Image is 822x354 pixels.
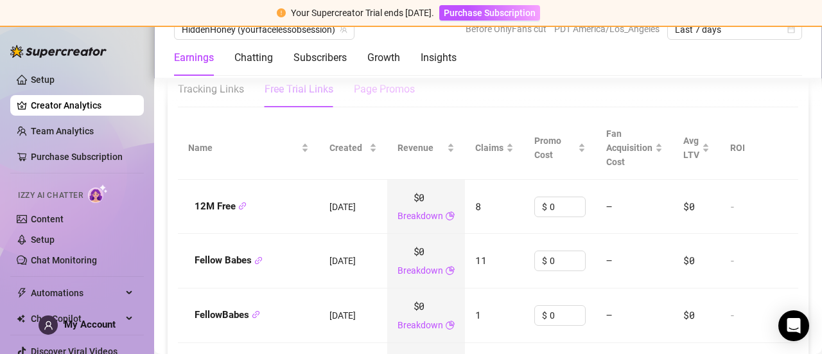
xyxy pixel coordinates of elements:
span: Automations [31,283,122,303]
div: Open Intercom Messenger [778,310,809,341]
span: Created [329,141,367,155]
span: My Account [64,319,116,330]
div: - [730,255,788,267]
span: thunderbolt [17,288,27,298]
span: — [606,308,612,321]
a: Breakdown [398,209,443,223]
span: [DATE] [329,202,356,212]
span: Fan Acquisition Cost [606,128,652,167]
span: pie-chart [446,209,455,223]
span: link [238,202,247,210]
span: team [340,26,347,33]
span: $0 [414,244,424,260]
div: Page Promos [354,82,415,97]
a: Content [31,214,64,224]
a: Purchase Subscription [439,8,540,18]
span: link [252,310,260,319]
a: Purchase Subscription [31,152,123,162]
span: Chat Copilot [31,308,122,329]
strong: 12M Free [195,200,247,212]
span: calendar [787,26,795,33]
span: $0 [414,299,424,314]
span: $0 [683,254,694,267]
button: Copy Link [252,310,260,320]
a: Setup [31,235,55,245]
div: Earnings [174,50,214,66]
span: — [606,254,612,267]
a: Chat Monitoring [31,255,97,265]
input: Enter cost [550,251,585,270]
span: pie-chart [446,318,455,332]
span: user [44,321,53,330]
a: Setup [31,75,55,85]
button: Copy Link [238,202,247,211]
button: Purchase Subscription [439,5,540,21]
img: Chat Copilot [17,314,25,323]
span: Purchase Subscription [444,8,536,18]
div: Chatting [234,50,273,66]
span: Before OnlyFans cut [466,19,547,39]
span: Your Supercreator Trial ends [DATE]. [291,8,434,18]
div: - [730,310,788,321]
span: Avg LTV [683,136,699,160]
button: Copy Link [254,256,263,265]
div: Growth [367,50,400,66]
a: Team Analytics [31,126,94,136]
span: $0 [414,190,424,206]
span: Izzy AI Chatter [18,190,83,202]
div: Insights [421,50,457,66]
span: ROI [730,143,745,153]
a: Breakdown [398,318,443,332]
span: Name [188,141,299,155]
span: Claims [475,141,503,155]
span: HiddenHoney (yourfacelessobsession) [182,20,347,39]
span: 11 [475,254,486,267]
a: Creator Analytics [31,95,134,116]
div: Tracking Links [178,82,244,97]
span: Last 7 days [675,20,794,39]
strong: Fellow Babes [195,254,263,266]
span: 1 [475,308,481,321]
input: Enter cost [550,197,585,217]
a: Breakdown [398,263,443,278]
span: PDT America/Los_Angeles [554,19,660,39]
div: Subscribers [293,50,347,66]
span: 8 [475,200,481,213]
span: Promo Cost [534,134,575,162]
span: pie-chart [446,263,455,278]
div: Free Trial Links [265,82,333,97]
span: $0 [683,200,694,213]
img: AI Chatter [88,184,108,203]
input: Enter cost [550,306,585,325]
span: exclamation-circle [277,8,286,17]
span: [DATE] [329,310,356,321]
span: Revenue [398,141,444,155]
span: link [254,256,263,265]
img: logo-BBDzfeDw.svg [10,45,107,58]
span: $0 [683,308,694,321]
span: — [606,200,612,213]
strong: FellowBabes [195,309,260,321]
div: - [730,201,788,213]
span: [DATE] [329,256,356,266]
